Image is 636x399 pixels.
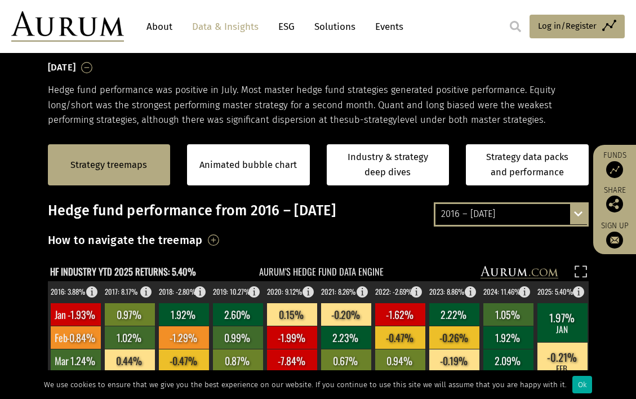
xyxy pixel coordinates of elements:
[606,232,623,249] img: Sign up to our newsletter
[370,16,403,37] a: Events
[186,16,264,37] a: Data & Insights
[435,204,587,224] div: 2016 – [DATE]
[606,161,623,178] img: Access Funds
[141,16,178,37] a: About
[48,202,589,219] h3: Hedge fund performance from 2016 – [DATE]
[599,187,630,212] div: Share
[199,158,297,172] a: Animated bubble chart
[11,11,124,42] img: Aurum
[327,144,450,185] a: Industry & strategy deep dives
[48,83,589,127] p: Hedge fund performance was positive in July. Most master hedge fund strategies generated positive...
[344,114,397,125] span: sub-strategy
[48,59,76,76] h3: [DATE]
[606,196,623,212] img: Share this post
[510,21,521,32] img: search.svg
[538,19,597,33] span: Log in/Register
[273,16,300,37] a: ESG
[572,376,592,393] div: Ok
[530,15,625,38] a: Log in/Register
[466,144,589,185] a: Strategy data packs and performance
[70,158,147,172] a: Strategy treemaps
[309,16,361,37] a: Solutions
[599,221,630,249] a: Sign up
[599,150,630,178] a: Funds
[48,230,203,250] h3: How to navigate the treemap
